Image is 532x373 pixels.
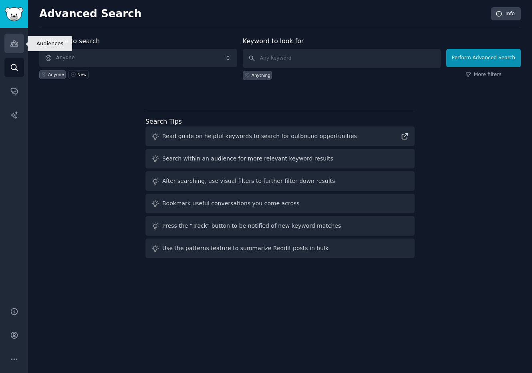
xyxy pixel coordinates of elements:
div: After searching, use visual filters to further filter down results [162,177,335,185]
div: New [77,72,87,77]
button: Anyone [39,49,237,67]
button: Perform Advanced Search [446,49,521,67]
div: Use the patterns feature to summarize Reddit posts in bulk [162,244,328,253]
img: GummySearch logo [5,7,23,21]
a: More filters [465,71,502,78]
div: Anyone [48,72,64,77]
div: Read guide on helpful keywords to search for outbound opportunities [162,132,357,140]
label: Keyword to look for [243,37,304,45]
div: Search within an audience for more relevant keyword results [162,154,333,163]
h2: Advanced Search [39,8,487,20]
div: Bookmark useful conversations you come across [162,199,300,208]
a: New [69,70,88,79]
div: Press the "Track" button to be notified of new keyword matches [162,222,341,230]
input: Any keyword [243,49,441,68]
label: Audience to search [39,37,100,45]
a: Info [491,7,521,21]
label: Search Tips [145,118,182,125]
div: Anything [252,72,270,78]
